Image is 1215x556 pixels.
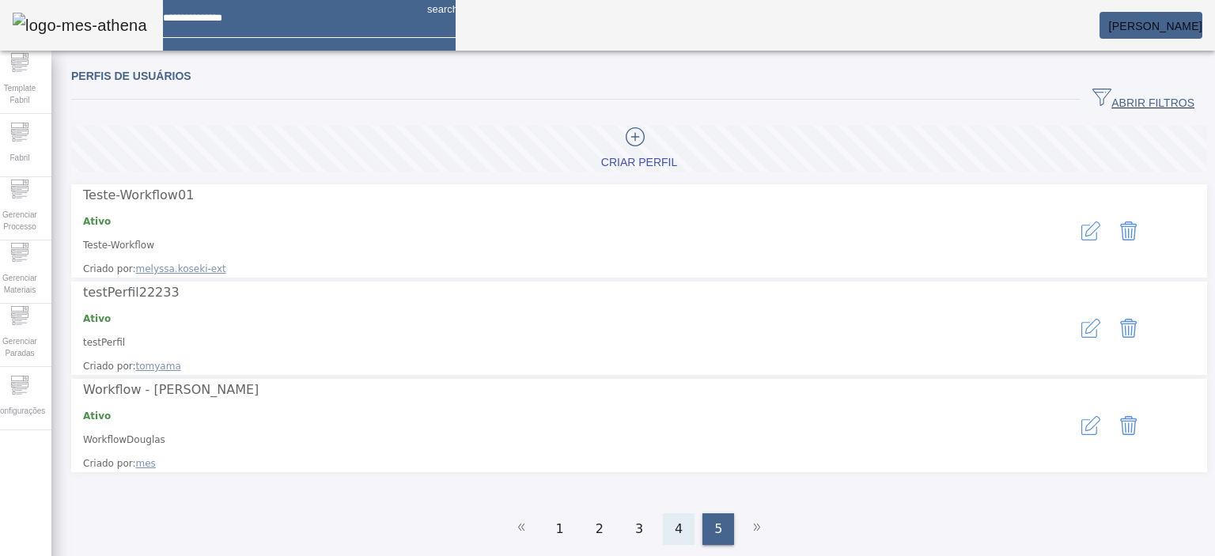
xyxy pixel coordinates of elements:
p: testPerfil [83,335,1016,350]
span: 1 [556,520,564,539]
img: logo-mes-athena [13,13,147,38]
span: melyssa.koseki-ext [136,263,226,274]
span: Workflow - [PERSON_NAME] [83,382,259,397]
button: Delete [1110,212,1148,250]
span: Teste-Workflow01 [83,187,194,202]
span: mes [136,458,156,469]
span: Criado por: [83,262,1016,276]
span: Fabril [5,147,34,168]
span: Criado por: [83,456,1016,471]
span: 4 [675,520,683,539]
p: Teste-Workflow [83,238,1016,252]
span: ABRIR FILTROS [1092,88,1194,112]
button: Delete [1110,309,1148,347]
span: tomyama [136,361,181,372]
span: 3 [635,520,643,539]
button: ABRIR FILTROS [1080,85,1207,114]
p: WorkflowDouglas [83,433,1016,447]
strong: Ativo [83,313,111,324]
span: 2 [596,520,604,539]
span: Perfis de usuários [71,70,191,82]
strong: Ativo [83,410,111,422]
button: Criar Perfil [71,126,1207,172]
span: testPerfil22233 [83,285,180,300]
span: Criado por: [83,359,1016,373]
button: Delete [1110,407,1148,444]
div: Criar Perfil [601,155,677,171]
strong: Ativo [83,216,111,227]
span: [PERSON_NAME] [1109,20,1202,32]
